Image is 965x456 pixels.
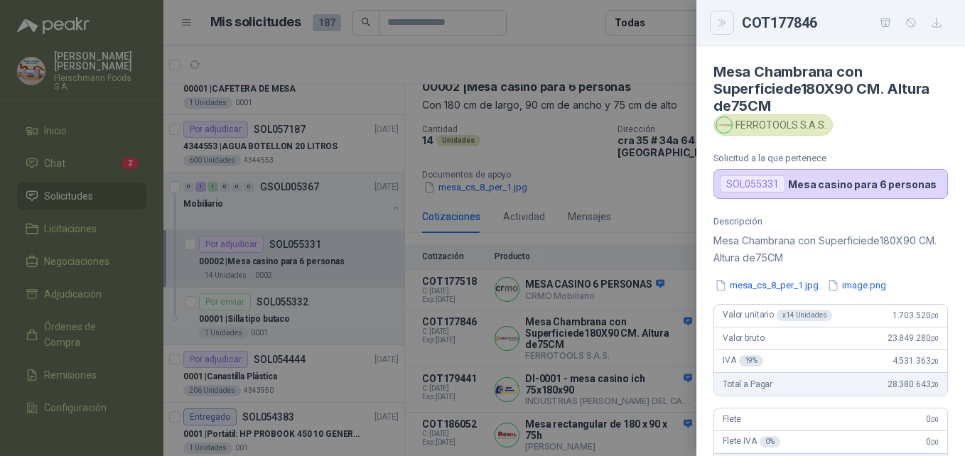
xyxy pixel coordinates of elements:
span: 4.531.363 [893,356,939,366]
div: x 14 Unidades [777,310,832,321]
span: 23.849.280 [888,333,939,343]
span: ,20 [930,381,939,389]
span: Valor bruto [723,333,764,343]
div: COT177846 [742,11,948,34]
span: ,20 [930,357,939,365]
p: Solicitud a la que pertenece [713,153,948,163]
span: Flete [723,414,741,424]
span: ,00 [930,335,939,342]
button: mesa_cs_8_per_1.jpg [713,278,820,293]
span: 0 [926,414,939,424]
img: Company Logo [716,117,732,133]
span: 1.703.520 [893,310,939,320]
p: Mesa casino para 6 personas [788,178,937,190]
button: image.png [826,278,888,293]
p: Descripción [713,216,948,227]
span: Valor unitario [723,310,832,321]
span: Flete IVA [723,436,780,447]
div: 0 % [760,436,780,447]
p: Mesa Chambrana con Superficiede180X90 CM. Altura de75CM [713,232,948,266]
span: ,00 [930,438,939,446]
div: 19 % [739,355,764,367]
span: 0 [926,437,939,447]
span: IVA [723,355,763,367]
div: SOL055331 [720,175,785,192]
div: FERROTOOLS S.A.S. [713,114,833,136]
button: Close [713,14,731,31]
span: ,00 [930,416,939,423]
span: Total a Pagar [723,379,772,389]
span: 28.380.643 [888,379,939,389]
h4: Mesa Chambrana con Superficiede180X90 CM. Altura de75CM [713,63,948,114]
span: ,00 [930,312,939,320]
